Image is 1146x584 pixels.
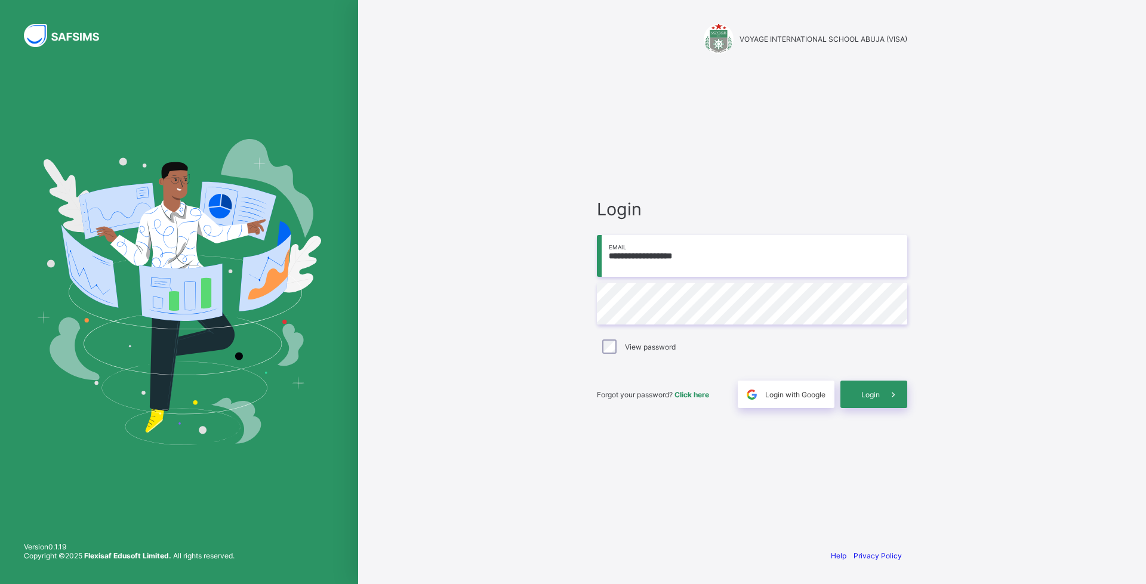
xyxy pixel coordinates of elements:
span: Version 0.1.19 [24,542,235,551]
strong: Flexisaf Edusoft Limited. [84,551,171,560]
span: Login [597,199,907,220]
span: Login [861,390,880,399]
img: google.396cfc9801f0270233282035f929180a.svg [745,388,759,401]
span: VOYAGE INTERNATIONAL SCHOOL ABUJA (VISA) [740,35,907,44]
label: View password [625,342,676,351]
img: SAFSIMS Logo [24,24,113,47]
span: Login with Google [765,390,825,399]
span: Copyright © 2025 All rights reserved. [24,551,235,560]
img: Hero Image [37,139,321,444]
a: Help [831,551,846,560]
span: Forgot your password? [597,390,709,399]
a: Click here [674,390,709,399]
a: Privacy Policy [854,551,902,560]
